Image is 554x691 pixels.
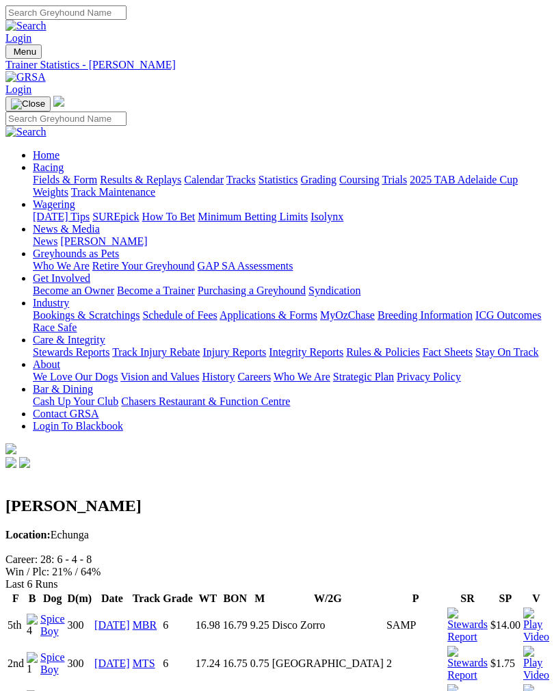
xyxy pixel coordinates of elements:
span: Menu [14,47,36,57]
div: Bar & Dining [33,395,549,408]
td: $1.75 [490,645,521,682]
a: Stay On Track [475,346,538,358]
th: SR [447,592,488,605]
th: SP [490,592,521,605]
th: V [523,592,550,605]
td: $14.00 [490,607,521,644]
a: Integrity Reports [269,346,343,358]
td: [GEOGRAPHIC_DATA] [272,645,384,682]
input: Search [5,112,127,126]
span: Echunga [5,529,89,540]
text: 21% / 64% [52,566,101,577]
a: Results & Replays [100,174,181,185]
th: W/2G [272,592,384,605]
a: Trainer Statistics - [PERSON_NAME] [5,59,549,71]
th: WT [195,592,221,605]
img: 4 [27,614,38,637]
a: [DATE] [94,619,130,631]
div: Care & Integrity [33,346,549,358]
th: Dog [40,592,66,605]
a: Spice Boy [40,613,65,637]
a: History [202,371,235,382]
img: Play Video [523,646,549,681]
a: View replay [523,631,549,642]
a: Calendar [184,174,224,185]
b: Location: [5,529,51,540]
a: Vision and Values [120,371,199,382]
div: Last 6 Runs [5,578,549,590]
img: logo-grsa-white.png [53,96,64,107]
th: Date [94,592,131,605]
h2: [PERSON_NAME] [5,497,549,515]
text: 28: 6 - 4 - 8 [40,553,92,565]
div: Wagering [33,211,549,223]
a: News & Media [33,223,100,235]
button: Toggle navigation [5,44,42,59]
a: Become a Trainer [117,285,195,296]
span: Career: [5,553,38,565]
a: About [33,358,60,370]
img: twitter.svg [19,457,30,468]
th: Track [132,592,161,605]
a: Statistics [259,174,298,185]
a: Race Safe [33,322,77,333]
td: 16.79 [222,607,248,644]
a: Industry [33,297,69,309]
th: M [250,592,270,605]
a: View replay [523,669,549,681]
a: Trials [382,174,407,185]
img: logo-grsa-white.png [5,443,16,454]
td: 2 [386,645,445,682]
div: Get Involved [33,285,549,297]
td: 5th [7,607,25,644]
a: Greyhounds as Pets [33,248,119,259]
a: Home [33,149,60,161]
a: Bookings & Scratchings [33,309,140,321]
a: MBR [133,619,157,631]
td: 17.24 [195,645,221,682]
a: Weights [33,186,68,198]
td: 300 [67,607,93,644]
a: Privacy Policy [397,371,461,382]
a: SUREpick [92,211,139,222]
td: 16.98 [195,607,221,644]
a: Retire Your Greyhound [92,260,195,272]
a: Racing [33,161,64,173]
a: Login To Blackbook [33,420,123,432]
a: Login [5,83,31,95]
td: SAMP [386,607,445,644]
a: Cash Up Your Club [33,395,118,407]
div: Greyhounds as Pets [33,260,549,272]
span: Win / Plc: [5,566,49,577]
a: Syndication [308,285,360,296]
th: BON [222,592,248,605]
th: D(m) [67,592,93,605]
a: Care & Integrity [33,334,105,345]
div: About [33,371,549,383]
a: Contact GRSA [33,408,98,419]
a: 2025 TAB Adelaide Cup [410,174,518,185]
a: Who We Are [274,371,330,382]
a: Purchasing a Greyhound [198,285,306,296]
a: Rules & Policies [346,346,420,358]
a: Track Injury Rebate [112,346,200,358]
a: Tracks [226,174,256,185]
a: Wagering [33,198,75,210]
a: Applications & Forms [220,309,317,321]
a: Stewards Reports [33,346,109,358]
a: How To Bet [142,211,196,222]
a: Strategic Plan [333,371,394,382]
a: Coursing [339,174,380,185]
img: Search [5,126,47,138]
a: ICG Outcomes [475,309,541,321]
div: Industry [33,309,549,334]
a: MTS [133,657,155,669]
a: Login [5,32,31,44]
a: Who We Are [33,260,90,272]
a: Injury Reports [202,346,266,358]
a: GAP SA Assessments [198,260,293,272]
a: Fact Sheets [423,346,473,358]
img: Play Video [523,608,549,643]
img: Search [5,20,47,32]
